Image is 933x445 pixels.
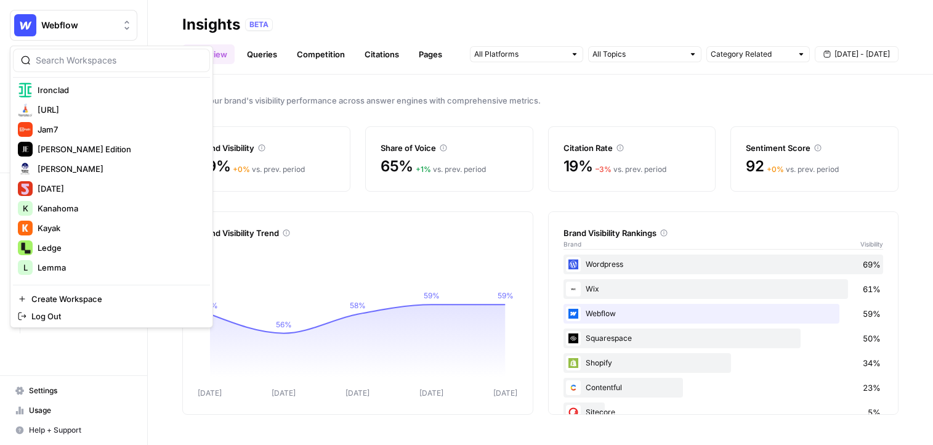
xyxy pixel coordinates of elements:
button: [DATE] - [DATE] [815,46,899,62]
a: Pages [411,44,450,64]
tspan: 59% [498,291,514,300]
a: Log Out [13,308,210,325]
div: Squarespace [563,329,884,348]
span: – 3 % [596,165,612,174]
span: 59% [198,157,230,176]
input: All Topics [592,48,684,60]
img: i4x52ilb2nzb0yhdjpwfqj6p8htt [566,282,581,296]
img: a1pu3e9a4sjoov2n4mw66knzy8l8 [566,306,581,321]
div: Wordpress [563,255,884,274]
a: Usage [10,401,137,420]
tspan: [DATE] [419,388,443,398]
span: L [23,261,28,274]
tspan: [DATE] [345,388,370,398]
span: Jam7 [38,123,200,136]
tspan: 56% [276,320,292,329]
button: Workspace: Webflow [10,10,137,41]
tspan: [DATE] [198,388,222,398]
a: Create Workspace [13,290,210,308]
img: Iterate.AI Logo [18,102,33,117]
a: Queries [240,44,285,64]
div: vs. prev. period [596,164,666,175]
span: [PERSON_NAME] [38,163,200,175]
img: Ledge Logo [18,240,33,255]
span: 5% [868,406,881,418]
span: + 0 % [767,165,784,174]
tspan: [DATE] [272,388,296,398]
img: June20 Logo [18,181,33,196]
div: Sitecore [563,402,884,422]
span: Log Out [31,310,200,322]
span: Visibility [860,239,883,249]
span: Ledge [38,242,200,254]
span: 19% [563,157,593,176]
span: [DATE] [38,182,200,195]
input: Search Workspaces [36,54,202,67]
div: Sentiment Score [746,142,883,154]
span: 65% [381,157,413,176]
div: vs. prev. period [233,164,305,175]
div: Workspace: Webflow [10,46,213,328]
span: 92 [746,157,764,176]
div: Wix [563,279,884,299]
img: onsbemoa9sjln5gpq3z6gl4wfdvr [566,331,581,346]
img: 2ud796hvc3gw7qwjscn75txc5abr [566,380,581,395]
div: Webflow [563,304,884,324]
span: 50% [863,332,881,345]
a: Overview [182,44,235,64]
img: nkwbr8leobsn7sltvelb09papgu0 [566,405,581,420]
span: Webflow [41,19,116,31]
span: Create Workspace [31,293,200,305]
img: 22xsrp1vvxnaoilgdb3s3rw3scik [566,257,581,272]
span: 59% [863,308,881,320]
span: Ironclad [38,84,200,96]
span: [URL] [38,104,200,116]
div: Contentful [563,378,884,398]
button: Help + Support [10,420,137,440]
span: Brand [563,239,581,249]
img: Kayak Logo [18,221,33,235]
span: 23% [863,382,881,394]
span: + 0 % [233,165,250,174]
span: [PERSON_NAME] Edition [38,143,200,155]
a: Citations [357,44,406,64]
span: Lemma [38,261,200,274]
img: Jam7 Logo [18,122,33,137]
img: Ironclad Logo [18,83,33,97]
span: 34% [863,357,881,369]
tspan: 59% [424,291,440,300]
a: Competition [289,44,352,64]
span: 69% [863,258,881,271]
tspan: 58% [202,301,218,310]
div: vs. prev. period [416,164,486,175]
span: Help + Support [29,425,132,436]
div: Citation Rate [563,142,701,154]
tspan: [DATE] [493,388,517,398]
span: + 1 % [416,165,431,174]
input: All Platforms [474,48,565,60]
img: Webflow Logo [14,14,36,36]
span: K [23,202,28,214]
a: Settings [10,381,137,401]
img: James Edition Logo [18,142,33,157]
span: Kanahoma [38,202,200,214]
span: Settings [29,385,132,396]
div: vs. prev. period [767,164,839,175]
span: Track your brand's visibility performance across answer engines with comprehensive metrics. [182,94,899,107]
input: Category Related [711,48,792,60]
span: Kayak [38,222,200,234]
span: Usage [29,405,132,416]
img: Jenna Boister Logo [18,161,33,176]
div: Shopify [563,353,884,373]
div: Brand Visibility [198,142,335,154]
div: BETA [245,18,273,31]
img: wrtrwb713zz0l631c70900pxqvqh [566,356,581,370]
div: Brand Visibility Trend [198,227,518,239]
span: 61% [863,283,881,295]
tspan: 58% [350,301,366,310]
span: [DATE] - [DATE] [834,49,890,60]
div: Share of Voice [381,142,518,154]
div: Insights [182,15,240,35]
div: Brand Visibility Rankings [563,227,884,239]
